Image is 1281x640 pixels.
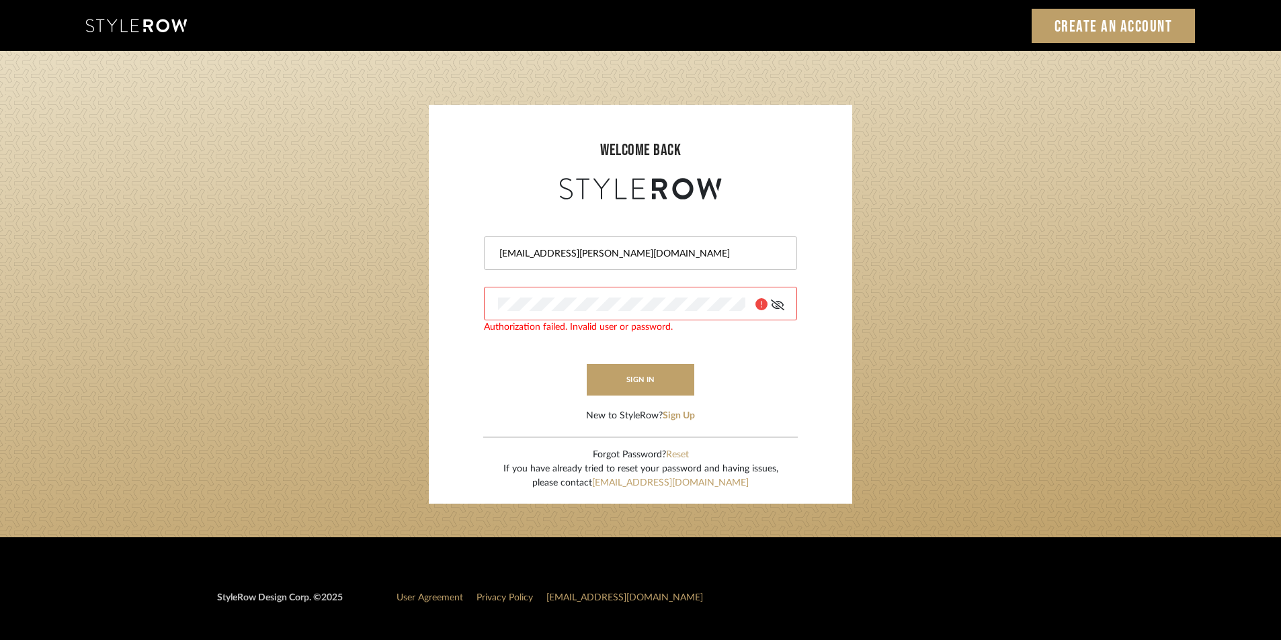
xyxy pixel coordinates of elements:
[586,409,695,423] div: New to StyleRow?
[503,462,778,490] div: If you have already tried to reset your password and having issues, please contact
[217,591,343,616] div: StyleRow Design Corp. ©2025
[442,138,839,163] div: welcome back
[592,478,749,488] a: [EMAIL_ADDRESS][DOMAIN_NAME]
[666,448,689,462] button: Reset
[397,593,463,602] a: User Agreement
[587,364,694,396] button: sign in
[1032,9,1196,43] a: Create an Account
[477,593,533,602] a: Privacy Policy
[503,448,778,462] div: Forgot Password?
[498,247,780,261] input: Email Address
[546,593,703,602] a: [EMAIL_ADDRESS][DOMAIN_NAME]
[484,320,797,334] div: Authorization failed. Invalid user or password.
[663,409,695,423] button: Sign Up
